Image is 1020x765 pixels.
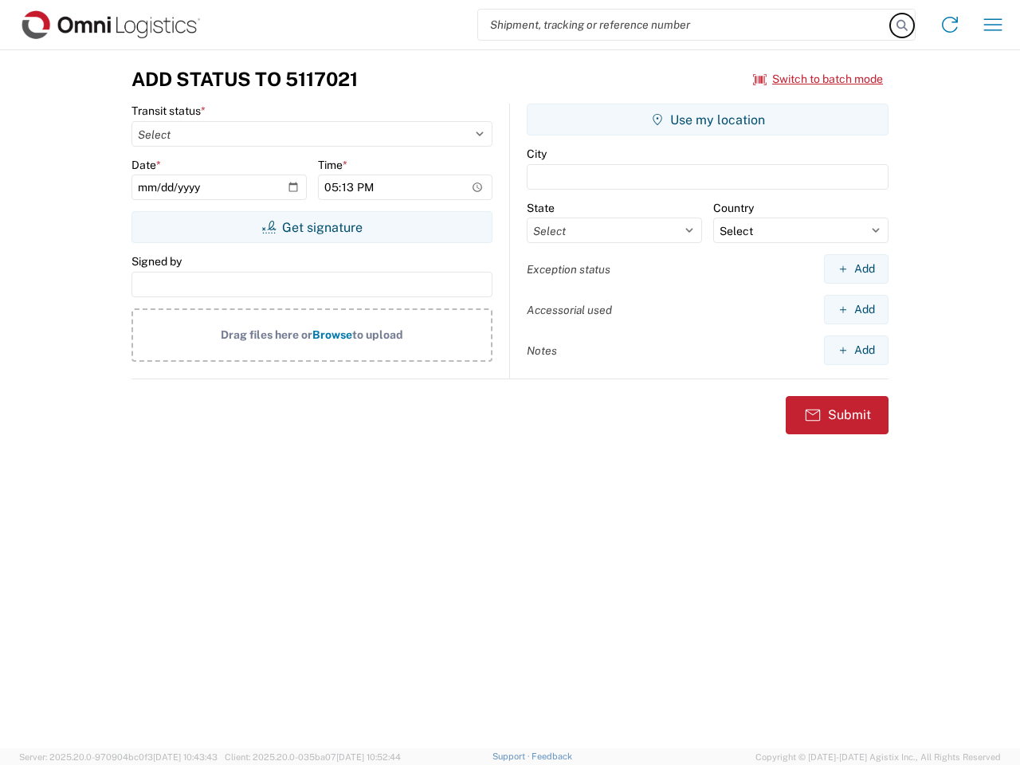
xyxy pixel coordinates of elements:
span: Client: 2025.20.0-035ba07 [225,752,401,762]
span: Browse [312,328,352,341]
button: Add [824,335,889,365]
label: Country [713,201,754,215]
label: Exception status [527,262,610,277]
span: to upload [352,328,403,341]
button: Submit [786,396,889,434]
label: Transit status [131,104,206,118]
span: Drag files here or [221,328,312,341]
label: Date [131,158,161,172]
button: Add [824,254,889,284]
button: Switch to batch mode [753,66,883,92]
span: Server: 2025.20.0-970904bc0f3 [19,752,218,762]
h3: Add Status to 5117021 [131,68,358,91]
span: [DATE] 10:52:44 [336,752,401,762]
label: Time [318,158,347,172]
label: Notes [527,343,557,358]
a: Support [492,751,532,761]
label: Accessorial used [527,303,612,317]
span: Copyright © [DATE]-[DATE] Agistix Inc., All Rights Reserved [755,750,1001,764]
label: City [527,147,547,161]
a: Feedback [532,751,572,761]
button: Get signature [131,211,492,243]
input: Shipment, tracking or reference number [478,10,891,40]
button: Add [824,295,889,324]
span: [DATE] 10:43:43 [153,752,218,762]
label: Signed by [131,254,182,269]
label: State [527,201,555,215]
button: Use my location [527,104,889,135]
